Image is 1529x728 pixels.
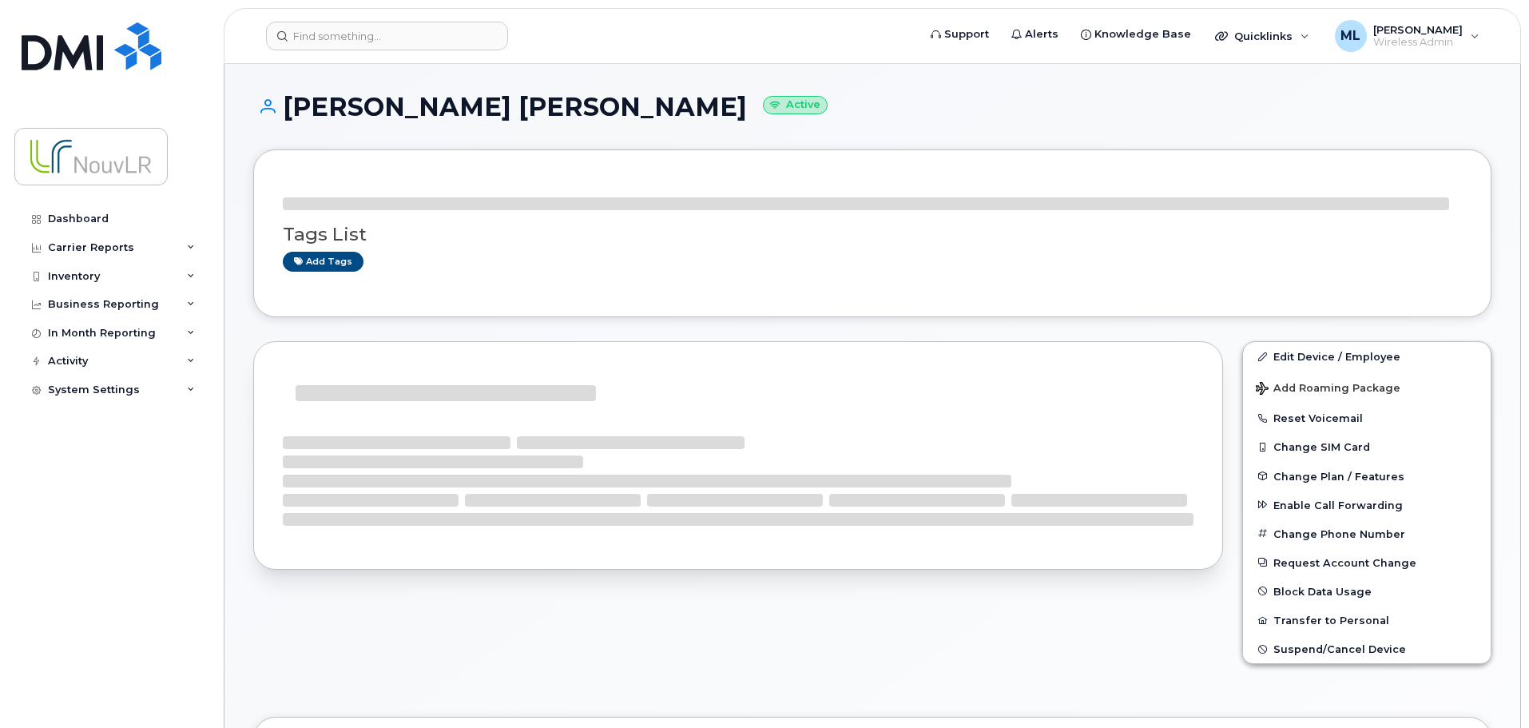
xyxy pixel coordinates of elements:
button: Change Plan / Features [1243,462,1491,491]
span: Enable Call Forwarding [1273,499,1403,511]
button: Suspend/Cancel Device [1243,635,1491,663]
span: Change Plan / Features [1273,470,1404,482]
button: Block Data Usage [1243,577,1491,606]
h3: Tags List [283,225,1462,245]
button: Reset Voicemail [1243,404,1491,432]
button: Change Phone Number [1243,519,1491,548]
button: Add Roaming Package [1243,371,1491,404]
button: Transfer to Personal [1243,606,1491,635]
small: Active [763,96,828,114]
button: Request Account Change [1243,548,1491,577]
button: Change SIM Card [1243,432,1491,461]
a: Add tags [283,252,363,272]
a: Edit Device / Employee [1243,342,1491,371]
button: Enable Call Forwarding [1243,491,1491,519]
span: Add Roaming Package [1256,382,1400,397]
span: Suspend/Cancel Device [1273,643,1406,655]
h1: [PERSON_NAME] [PERSON_NAME] [253,93,1491,121]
